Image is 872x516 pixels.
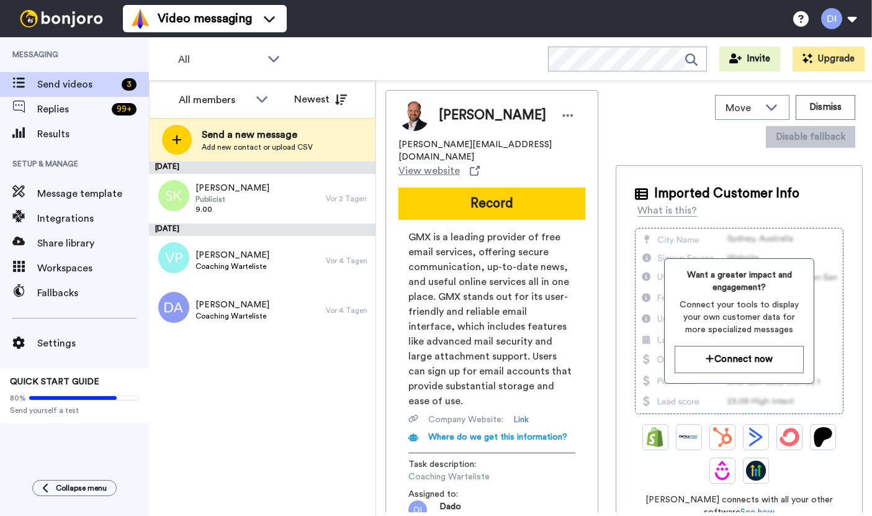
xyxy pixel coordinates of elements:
[780,427,799,447] img: ConvertKit
[408,488,495,500] span: Assigned to:
[398,163,460,178] span: View website
[654,184,799,203] span: Imported Customer Info
[112,103,137,115] div: 99 +
[196,261,269,271] span: Coaching Warteliste
[513,414,529,426] a: Link
[285,87,356,112] button: Newest
[428,414,503,426] span: Company Website :
[149,224,375,236] div: [DATE]
[398,100,429,131] img: Image of Oliver Nöldeke
[37,236,149,251] span: Share library
[196,194,269,204] span: Publicist
[37,286,149,301] span: Fallbacks
[196,249,269,261] span: [PERSON_NAME]
[766,126,855,148] button: Disable fallback
[196,299,269,311] span: [PERSON_NAME]
[202,142,313,152] span: Add new contact or upload CSV
[158,10,252,27] span: Video messaging
[439,106,546,125] span: [PERSON_NAME]
[32,480,117,496] button: Collapse menu
[202,127,313,142] span: Send a new message
[675,269,804,294] span: Want a greater impact and engagement?
[796,95,855,120] button: Dismiss
[15,10,108,27] img: bj-logo-header-white.svg
[158,242,189,273] img: vp.png
[408,458,495,471] span: Task description :
[56,483,107,493] span: Collapse menu
[196,204,269,214] span: 9.00
[158,292,189,323] img: da.png
[719,47,780,71] button: Invite
[130,9,150,29] img: vm-color.svg
[746,427,766,447] img: ActiveCampaign
[637,203,697,218] div: What is this?
[645,427,665,447] img: Shopify
[149,161,375,174] div: [DATE]
[398,163,480,178] a: View website
[37,336,149,351] span: Settings
[158,180,189,211] img: sk.png
[746,461,766,481] img: GoHighLevel
[326,256,369,266] div: Vor 4 Tagen
[712,461,732,481] img: Drip
[37,102,107,117] span: Replies
[679,427,699,447] img: Ontraport
[326,306,369,315] div: Vor 4 Tagen
[398,188,585,220] button: Record
[10,393,26,403] span: 80%
[675,346,804,373] button: Connect now
[37,211,149,226] span: Integrations
[428,433,567,441] span: Where do we get this information?
[37,77,117,92] span: Send videos
[813,427,833,447] img: Patreon
[37,261,149,276] span: Workspaces
[726,101,759,115] span: Move
[196,311,269,321] span: Coaching Warteliste
[37,186,149,201] span: Message template
[10,405,139,415] span: Send yourself a test
[37,127,149,142] span: Results
[178,52,261,67] span: All
[398,138,585,163] span: [PERSON_NAME][EMAIL_ADDRESS][DOMAIN_NAME]
[408,471,526,483] span: Coaching Warteliste
[793,47,865,71] button: Upgrade
[10,378,99,386] span: QUICK START GUIDE
[408,230,575,409] span: GMX is a leading provider of free email services, offering secure communication, up-to-date news,...
[179,93,249,107] div: All members
[326,194,369,204] div: Vor 2 Tagen
[675,299,804,336] span: Connect your tools to display your own customer data for more specialized messages
[122,78,137,91] div: 3
[196,182,269,194] span: [PERSON_NAME]
[712,427,732,447] img: Hubspot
